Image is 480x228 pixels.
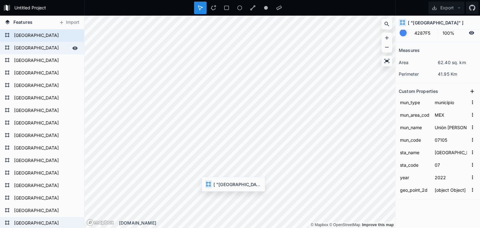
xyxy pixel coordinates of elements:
[433,148,468,157] input: Empty
[399,135,430,144] input: Name
[399,86,438,96] h2: Custom Properties
[399,173,430,182] input: Name
[428,2,464,14] button: Export
[433,160,468,170] input: Empty
[433,123,468,132] input: Empty
[119,220,395,226] div: [DOMAIN_NAME]
[399,59,438,66] dt: area
[399,71,438,77] dt: perimeter
[433,173,468,182] input: Empty
[399,98,430,107] input: Name
[399,148,430,157] input: Name
[438,59,477,66] dd: 62.40 sq. km
[399,123,430,132] input: Name
[56,18,82,28] button: Import
[433,135,468,144] input: Empty
[399,185,430,195] input: Name
[433,98,468,107] input: Empty
[362,223,394,227] a: Map feedback
[329,223,360,227] a: OpenStreetMap
[399,110,430,119] input: Name
[438,71,477,77] dd: 41.95 Km
[433,185,468,195] input: Empty
[399,45,420,55] h2: Measures
[399,160,430,170] input: Name
[87,219,114,226] a: Mapbox logo
[13,19,32,25] span: Features
[311,223,328,227] a: Mapbox
[433,110,468,119] input: Empty
[408,19,463,26] h4: [ "[GEOGRAPHIC_DATA]" ]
